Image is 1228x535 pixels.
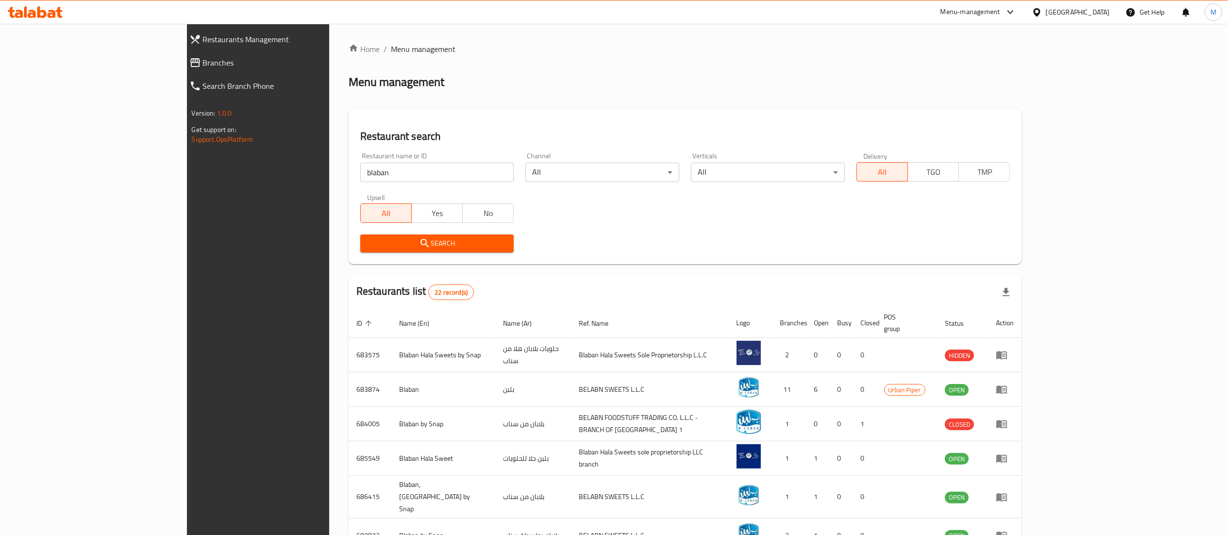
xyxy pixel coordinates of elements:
[495,338,571,372] td: حلويات بلابان هلا من سناب
[1046,7,1110,17] div: [GEOGRAPHIC_DATA]
[830,338,853,372] td: 0
[737,375,761,400] img: Blaban
[996,384,1014,395] div: Menu
[945,350,974,361] span: HIDDEN
[945,492,969,503] div: OPEN
[884,311,926,334] span: POS group
[349,43,1022,55] nav: breadcrumb
[807,407,830,441] td: 0
[996,452,1014,464] div: Menu
[411,203,463,223] button: Yes
[941,6,1000,18] div: Menu-management
[773,338,807,372] td: 2
[203,80,384,92] span: Search Branch Phone
[579,318,621,329] span: Ref. Name
[367,194,385,201] label: Upsell
[462,203,514,223] button: No
[830,372,853,407] td: 0
[192,123,236,136] span: Get support on:
[945,453,969,465] span: OPEN
[996,418,1014,430] div: Menu
[495,441,571,476] td: بلبن حلا للحلويات
[830,441,853,476] td: 0
[391,338,495,372] td: Blaban Hala Sweets by Snap
[807,476,830,518] td: 1
[192,133,253,146] a: Support.OpsPlatform
[391,407,495,441] td: Blaban by Snap
[349,74,444,90] h2: Menu management
[807,441,830,476] td: 1
[737,410,761,434] img: Blaban by Snap
[945,419,974,430] span: CLOSED
[571,407,728,441] td: BELABN FOODSTUFF TRADING CO. L.L.C - BRANCH OF [GEOGRAPHIC_DATA] 1
[773,476,807,518] td: 1
[908,162,959,182] button: TGO
[863,152,888,159] label: Delivery
[391,441,495,476] td: Blaban Hala Sweet
[365,206,408,220] span: All
[391,43,455,55] span: Menu management
[356,284,474,300] h2: Restaurants list
[807,372,830,407] td: 6
[525,163,679,182] div: All
[807,308,830,338] th: Open
[182,51,392,74] a: Branches
[360,203,412,223] button: All
[391,476,495,518] td: Blaban, [GEOGRAPHIC_DATA] by Snap
[571,338,728,372] td: Blaban Hala Sweets Sole Proprietorship L.L.C
[360,129,1010,144] h2: Restaurant search
[853,476,876,518] td: 0
[495,476,571,518] td: بلابان من سناب
[360,163,514,182] input: Search for restaurant name or ID..
[356,318,375,329] span: ID
[773,407,807,441] td: 1
[729,308,773,338] th: Logo
[963,165,1006,179] span: TMP
[773,308,807,338] th: Branches
[467,206,510,220] span: No
[571,441,728,476] td: Blaban Hala Sweets sole proprietorship LLC branch
[773,441,807,476] td: 1
[945,318,976,329] span: Status
[429,288,473,297] span: 22 record(s)
[996,349,1014,361] div: Menu
[399,318,442,329] span: Name (En)
[416,206,459,220] span: Yes
[217,107,232,119] span: 1.0.0
[885,385,925,396] span: Urban Piper
[853,441,876,476] td: 0
[182,74,392,98] a: Search Branch Phone
[691,163,845,182] div: All
[192,107,216,119] span: Version:
[945,384,969,396] div: OPEN
[945,385,969,396] span: OPEN
[912,165,955,179] span: TGO
[495,407,571,441] td: بلابان من سناب
[807,338,830,372] td: 0
[203,33,384,45] span: Restaurants Management
[203,57,384,68] span: Branches
[996,491,1014,503] div: Menu
[945,453,969,465] div: OPEN
[391,372,495,407] td: Blaban
[737,444,761,468] img: Blaban Hala Sweet
[495,372,571,407] td: بلبن
[1211,7,1216,17] span: M
[182,28,392,51] a: Restaurants Management
[853,407,876,441] td: 1
[861,165,904,179] span: All
[830,407,853,441] td: 0
[428,284,474,300] div: Total records count
[773,372,807,407] td: 11
[959,162,1010,182] button: TMP
[571,476,728,518] td: BELABN SWEETS L.L.C
[571,372,728,407] td: BELABN SWEETS L.L.C
[503,318,544,329] span: Name (Ar)
[853,338,876,372] td: 0
[737,483,761,507] img: Blaban, Business Bay by Snap
[368,237,506,250] span: Search
[360,234,514,252] button: Search
[857,162,908,182] button: All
